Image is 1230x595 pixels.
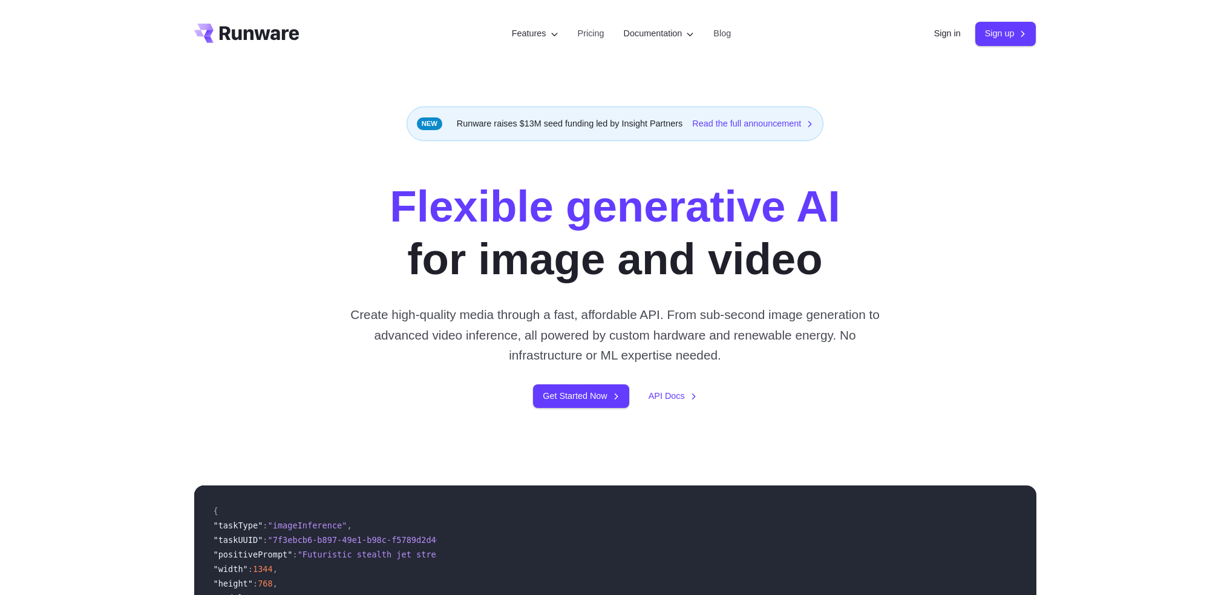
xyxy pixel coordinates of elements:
span: "height" [214,579,253,588]
a: Go to / [194,24,299,43]
a: Blog [713,27,731,41]
span: "positivePrompt" [214,550,293,559]
span: "7f3ebcb6-b897-49e1-b98c-f5789d2d40d7" [268,535,456,545]
span: : [263,521,267,530]
span: , [273,564,278,574]
a: Sign up [975,22,1036,45]
span: : [248,564,253,574]
a: Sign in [934,27,961,41]
span: 768 [258,579,273,588]
span: 1344 [253,564,273,574]
a: Get Started Now [533,384,629,408]
a: Read the full announcement [692,117,813,131]
span: "imageInference" [268,521,347,530]
span: , [347,521,352,530]
span: "width" [214,564,248,574]
a: Pricing [578,27,604,41]
span: : [253,579,258,588]
span: : [292,550,297,559]
span: : [263,535,267,545]
span: "taskUUID" [214,535,263,545]
span: { [214,506,218,516]
span: "taskType" [214,521,263,530]
span: , [273,579,278,588]
label: Features [512,27,558,41]
p: Create high-quality media through a fast, affordable API. From sub-second image generation to adv... [345,304,885,365]
a: API Docs [649,389,697,403]
div: Runware raises $13M seed funding led by Insight Partners [407,107,824,141]
strong: Flexible generative AI [390,182,840,231]
h1: for image and video [390,180,840,285]
label: Documentation [624,27,695,41]
span: "Futuristic stealth jet streaking through a neon-lit cityscape with glowing purple exhaust" [298,550,748,559]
